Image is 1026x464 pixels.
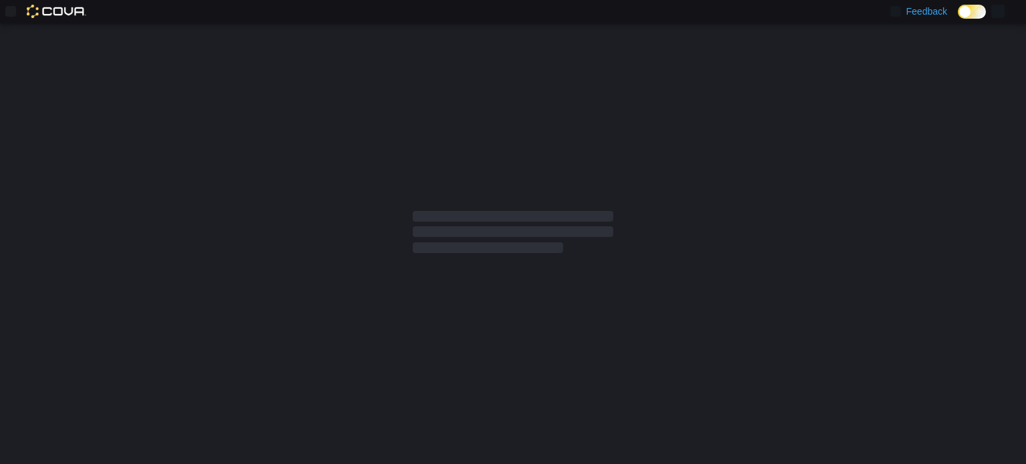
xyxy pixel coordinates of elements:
input: Dark Mode [958,5,986,19]
img: Cova [27,5,86,18]
span: Loading [413,214,613,256]
span: Feedback [906,5,947,18]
